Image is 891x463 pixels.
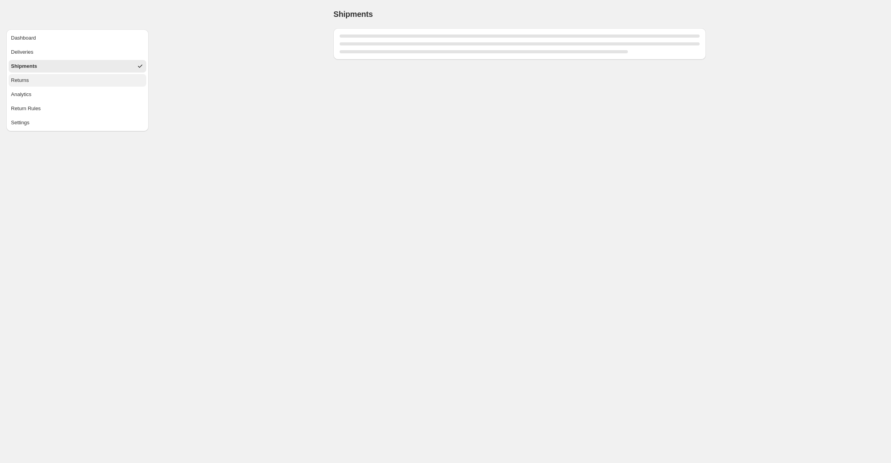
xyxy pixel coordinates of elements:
div: Settings [11,119,29,127]
button: Shipments [9,60,146,73]
div: Analytics [11,91,31,98]
button: Deliveries [9,46,146,58]
div: Deliveries [11,48,33,56]
div: Returns [11,76,29,84]
button: Return Rules [9,102,146,115]
h1: Shipments [333,9,373,19]
button: Dashboard [9,32,146,44]
button: Settings [9,116,146,129]
button: Analytics [9,88,146,101]
button: Returns [9,74,146,87]
div: Shipments [11,62,37,70]
div: Return Rules [11,105,41,113]
div: Dashboard [11,34,36,42]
